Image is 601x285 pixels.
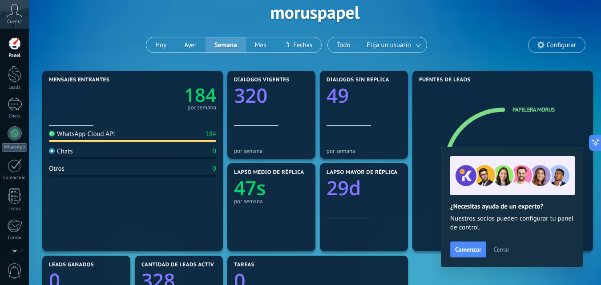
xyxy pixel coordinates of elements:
span: Cerrar [493,246,509,253]
text: 320 [234,82,267,108]
button: Cerrar [489,243,513,256]
button: Fechas [275,37,321,52]
div: Correo [2,235,28,241]
text: 29d [327,174,361,201]
span: Elija un usuario [365,39,413,51]
h2: ¿Necesitas ayuda de un experto? [450,202,574,211]
span: Cuenta [7,19,22,25]
button: Mes [246,37,275,52]
span: Diálogos vigentes [234,77,290,83]
text: 49 [327,82,349,108]
div: Calendario [2,175,28,181]
button: Hoy [146,37,175,52]
span: Nuestros socios pueden configurar tu panel de control. [450,214,574,232]
span: Configurar [547,41,576,49]
button: Elija un usuario [359,37,427,52]
button: Ayer [175,37,206,52]
button: Comenzar [450,241,486,257]
div: por semana [327,148,401,154]
img: Chats [49,148,55,154]
div: por semana [234,198,309,205]
div: Chats [49,147,73,156]
span: Cantidad de leads activos [141,262,221,268]
span: Leads ganados [49,262,94,268]
a: Papelera Morus [512,106,555,113]
span: Tareas [234,262,254,268]
text: 184 [184,82,216,108]
div: WhatsApp [2,143,27,152]
div: Chats [2,113,28,119]
button: Todo [328,37,359,52]
div: por semana [187,105,216,110]
div: 0 [213,165,216,173]
div: Otros [49,165,65,173]
div: 184 [205,130,216,138]
div: 0 [213,147,216,156]
div: Leads [2,85,28,91]
img: WhatsApp Cloud API [49,131,55,136]
span: Comenzar [455,246,481,253]
span: Mensajes entrantes [49,77,109,83]
span: Diálogos sin réplica [327,77,389,83]
span: Lapso medio de réplica [234,169,304,176]
div: WhatsApp Cloud API [49,130,115,138]
span: Lapso mayor de réplica [327,169,397,176]
div: Panel [2,53,28,59]
div: Listas [2,206,28,212]
a: 184 [133,82,216,108]
span: Fuentes de leads [419,77,471,83]
button: Semana [206,37,246,52]
a: 29d [327,174,401,201]
div: por semana [234,148,309,154]
text: 47s [234,174,266,201]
